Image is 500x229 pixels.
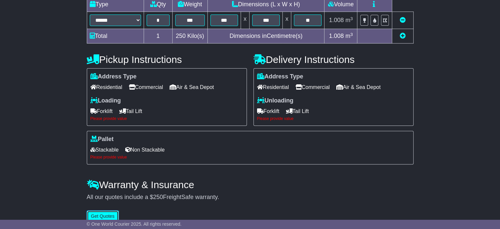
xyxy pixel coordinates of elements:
[90,155,410,159] div: Please provide value
[90,145,119,155] span: Stackable
[241,12,249,29] td: x
[129,82,163,92] span: Commercial
[90,106,113,116] span: Forklift
[153,194,163,200] span: 250
[90,136,114,143] label: Pallet
[350,16,353,21] sup: 3
[257,73,303,80] label: Address Type
[329,17,344,23] span: 1.008
[172,29,207,43] td: Kilo(s)
[125,145,165,155] span: Non Stackable
[253,54,414,65] h4: Delivery Instructions
[90,116,243,121] div: Please provide value
[144,29,172,43] td: 1
[257,106,279,116] span: Forklift
[329,33,344,39] span: 1.008
[90,97,121,104] label: Loading
[90,82,122,92] span: Residential
[283,12,291,29] td: x
[257,97,294,104] label: Unloading
[87,211,119,222] button: Get Quotes
[345,17,353,23] span: m
[257,116,410,121] div: Please provide value
[87,54,247,65] h4: Pickup Instructions
[90,73,137,80] label: Address Type
[400,17,406,23] a: Remove this item
[400,33,406,39] a: Add new item
[170,82,214,92] span: Air & Sea Depot
[257,82,289,92] span: Residential
[336,82,381,92] span: Air & Sea Depot
[296,82,330,92] span: Commercial
[176,33,186,39] span: 250
[119,106,142,116] span: Tail Lift
[87,194,414,201] div: All our quotes include a $ FreightSafe warranty.
[345,33,353,39] span: m
[286,106,309,116] span: Tail Lift
[207,29,324,43] td: Dimensions in Centimetre(s)
[87,179,414,190] h4: Warranty & Insurance
[87,221,182,227] span: © One World Courier 2025. All rights reserved.
[350,32,353,37] sup: 3
[87,29,144,43] td: Total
